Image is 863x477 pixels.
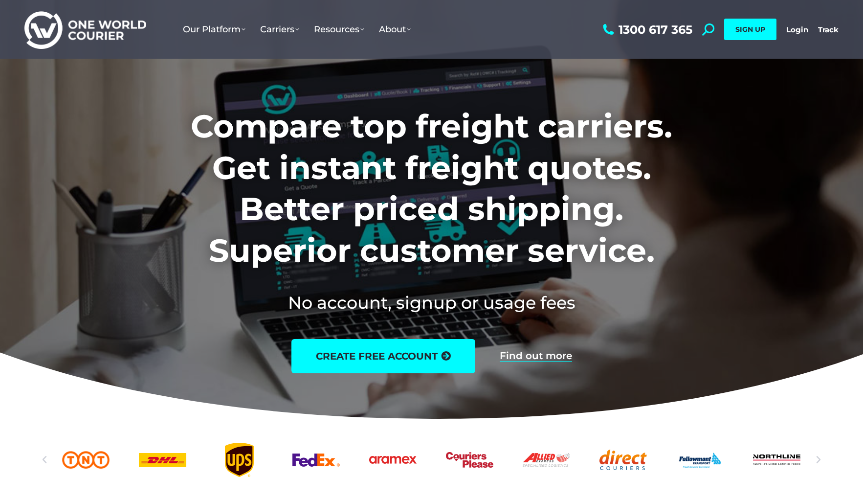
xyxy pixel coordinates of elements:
[753,443,800,477] a: Northline logo
[446,443,493,477] div: 7 / 25
[600,23,692,36] a: 1300 617 365
[446,443,493,477] a: Couriers Please logo
[176,14,253,45] a: Our Platform
[599,443,647,477] div: 9 / 25
[253,14,307,45] a: Carriers
[523,443,570,477] div: 8 / 25
[62,443,110,477] a: TNT logo Australian freight company
[379,24,411,35] span: About
[724,19,776,40] a: SIGN UP
[216,443,263,477] a: UPS logo
[369,443,417,477] a: Aramex_logo
[307,14,372,45] a: Resources
[369,443,417,477] div: 6 / 25
[216,443,263,477] div: 4 / 25
[139,443,186,477] a: DHl logo
[676,443,724,477] a: Followmont transoirt web logo
[314,24,364,35] span: Resources
[126,291,737,315] h2: No account, signup or usage fees
[372,14,418,45] a: About
[753,443,800,477] div: 11 / 25
[599,443,647,477] a: Direct Couriers logo
[500,351,572,362] a: Find out more
[183,24,245,35] span: Our Platform
[786,25,808,34] a: Login
[523,443,570,477] a: Allied Express logo
[24,10,146,49] img: One World Courier
[292,443,340,477] div: 5 / 25
[291,339,475,373] a: create free account
[139,443,186,477] div: 3 / 25
[260,24,299,35] span: Carriers
[292,443,340,477] a: FedEx logo
[735,25,765,34] span: SIGN UP
[818,25,839,34] a: Track
[676,443,724,477] div: 10 / 25
[62,443,110,477] div: 2 / 25
[62,443,800,477] div: Slides
[126,106,737,271] h1: Compare top freight carriers. Get instant freight quotes. Better priced shipping. Superior custom...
